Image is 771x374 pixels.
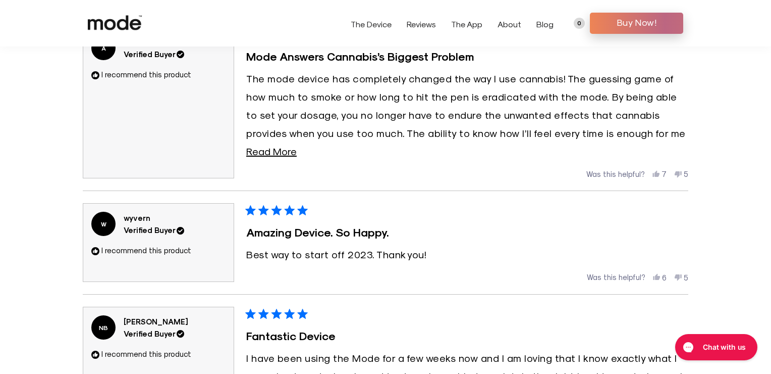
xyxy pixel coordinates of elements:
strong: W [91,212,116,236]
div: Verified Buyer [124,224,184,236]
div: Verified Buyer [124,48,184,60]
iframe: Gorgias live chat messenger [670,331,761,364]
button: Read More [246,142,688,160]
div: Amazing device. So happy. [246,223,688,241]
div: Mode answers cannabis’s biggest problem [246,48,688,65]
div: Verified Buyer [124,328,188,340]
button: 5 [674,271,688,282]
p: The mode device has completely changed the way I use cannabis! The guessing game of how much to s... [246,69,688,160]
span: Was this helpful? [587,273,645,282]
a: 0 [574,18,585,29]
a: Reviews [407,19,436,29]
strong: NB [91,315,116,340]
strong: A [91,36,116,60]
div: Fantastic Device [246,327,688,345]
button: 5 [674,168,688,178]
a: Buy Now! [590,13,683,34]
span: Buy Now! [597,15,676,30]
span: I recommend this product [101,70,191,79]
a: The App [451,19,482,29]
span: I recommend this product [101,246,191,255]
button: 6 [653,271,667,282]
button: 7 [652,168,667,178]
span: I recommend this product [101,349,191,358]
span: Was this helpful? [586,169,645,178]
strong: [PERSON_NAME] [124,317,188,326]
a: The Device [351,19,392,29]
strong: wyvern [124,213,150,222]
p: Best way to start off 2023. Thank you! [246,245,688,263]
a: About [498,19,521,29]
span: Read More [246,145,297,157]
a: Blog [536,19,554,29]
